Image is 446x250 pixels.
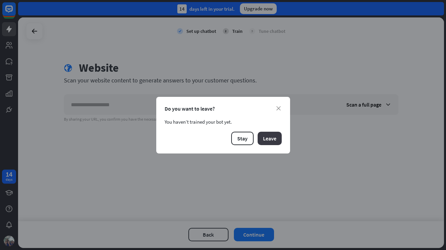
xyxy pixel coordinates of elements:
[165,105,282,112] div: Do you want to leave?
[5,3,25,23] button: Open LiveChat chat widget
[276,106,281,111] i: close
[231,132,254,145] button: Stay
[165,119,282,125] div: You haven’t trained your bot yet.
[258,132,282,145] button: Leave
